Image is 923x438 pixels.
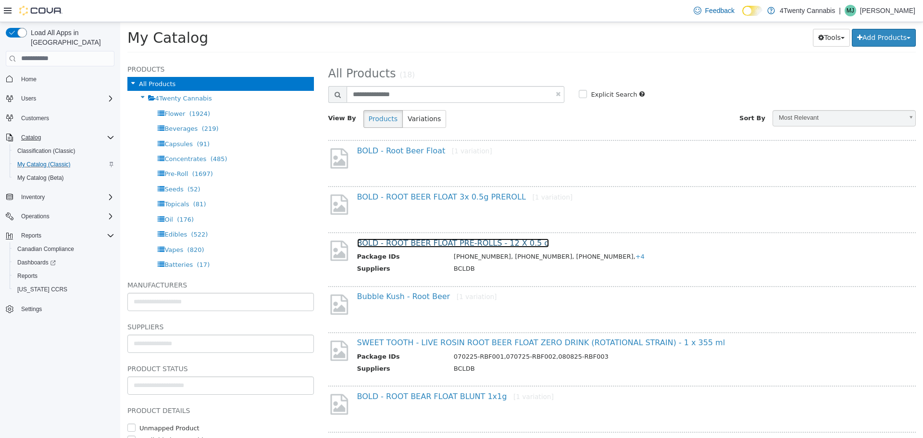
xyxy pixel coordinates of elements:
span: My Catalog (Classic) [13,159,114,170]
a: Most Relevant [652,88,796,104]
p: [PERSON_NAME] [860,5,915,16]
span: Canadian Compliance [17,245,74,253]
span: (52) [67,163,80,171]
button: Add Products [732,7,796,25]
span: Classification (Classic) [17,147,75,155]
label: Explicit Search [468,68,517,77]
span: (176) [57,194,74,201]
a: [US_STATE] CCRS [13,284,71,295]
button: Reports [10,269,118,283]
span: (81) [73,178,86,186]
span: Pre-Roll [44,148,68,155]
button: Users [2,92,118,105]
small: [1 variation] [393,371,434,378]
img: missing-image.png [208,271,230,294]
span: Beverages [44,103,77,110]
button: Customers [2,111,118,125]
span: Canadian Compliance [13,243,114,255]
a: Reports [13,270,41,282]
button: Classification (Classic) [10,144,118,158]
a: BOLD - ROOT BEER FLOAT PRE-ROLLS - 12 X 0.5 g [237,216,429,225]
span: Dashboards [17,259,56,266]
span: View By [208,92,236,100]
button: Operations [2,210,118,223]
span: 4Twenty Cannabis [35,73,92,80]
th: Package IDs [237,330,326,342]
small: [1 variation] [337,271,377,278]
span: [PHONE_NUMBER], [PHONE_NUMBER], [PHONE_NUMBER], [334,231,524,238]
td: BCLDB [326,242,774,254]
span: Inventory [17,191,114,203]
span: Home [17,73,114,85]
img: Cova [19,6,62,15]
button: Canadian Compliance [10,242,118,256]
a: BOLD - ROOT BEAR FLOAT BLUNT 1x1g[1 variation] [237,370,434,379]
span: Most Relevant [653,88,783,103]
span: Reports [17,272,37,280]
img: missing-image.png [208,171,230,194]
button: Settings [2,302,118,316]
span: [US_STATE] CCRS [17,286,67,293]
a: Settings [17,303,46,315]
span: Sort By [619,92,645,100]
span: (522) [71,209,87,216]
a: BOLD - ROOT BEER FLOAT 3x 0.5g PREROLL[1 variation] [237,170,453,179]
span: Catalog [17,132,114,143]
button: Inventory [2,190,118,204]
span: Inventory [21,193,45,201]
span: Batteries [44,239,73,246]
span: (219) [82,103,99,110]
a: Dashboards [10,256,118,269]
button: Products [243,88,283,106]
span: MJ [847,5,854,16]
h5: Product Details [7,383,194,394]
button: Variations [282,88,326,106]
span: Home [21,75,37,83]
span: Capsules [44,118,73,125]
nav: Complex example [6,68,114,341]
a: Bubble Kush - Root Beer[1 variation] [237,270,377,279]
span: (17) [77,239,90,246]
button: Home [2,72,118,86]
small: [1 variation] [412,171,452,179]
button: My Catalog (Classic) [10,158,118,171]
small: (18) [279,49,295,57]
p: | [839,5,841,16]
span: (1697) [72,148,93,155]
span: Feedback [705,6,735,15]
p: 4Twenty Cannabis [780,5,835,16]
input: Dark Mode [742,6,762,16]
span: Catalog [21,134,41,141]
button: [US_STATE] CCRS [10,283,118,296]
span: Topicals [44,178,69,186]
span: Vapes [44,224,63,231]
label: Unmapped Product [17,401,79,411]
span: Seeds [44,163,63,171]
a: BOLD - Root Beer Float[1 variation] [237,124,372,133]
span: Users [21,95,36,102]
span: Settings [21,305,42,313]
a: Customers [17,113,53,124]
span: Dashboards [13,257,114,268]
a: SWEET TOOTH - LIVE ROSIN ROOT BEER FLOAT ZERO DRINK (ROTATIONAL STRAIN) - 1 x 355 ml [237,316,605,325]
span: +4 [515,231,524,238]
td: 070225-RBF001,070725-RBF002,080825-RBF003 [326,330,774,342]
span: Flower [44,88,65,95]
span: Classification (Classic) [13,145,114,157]
span: Load All Apps in [GEOGRAPHIC_DATA] [27,28,114,47]
a: Home [17,74,40,85]
button: Catalog [2,131,118,144]
a: Canadian Compliance [13,243,78,255]
span: (485) [90,133,107,140]
h5: Product Status [7,341,194,352]
span: My Catalog (Beta) [17,174,64,182]
span: Oil [44,194,52,201]
span: Concentrates [44,133,86,140]
a: Dashboards [13,257,60,268]
span: Reports [17,230,114,241]
h5: Suppliers [7,299,194,311]
span: Users [17,93,114,104]
span: Washington CCRS [13,284,114,295]
th: Suppliers [237,242,326,254]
